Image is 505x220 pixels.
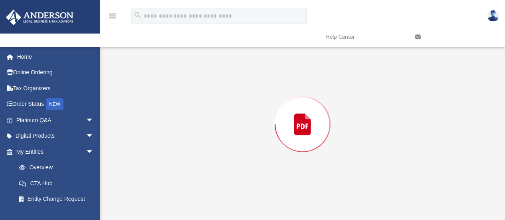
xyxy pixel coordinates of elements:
[133,11,142,20] i: search
[6,80,106,96] a: Tax Organizers
[108,15,117,21] a: menu
[86,112,102,129] span: arrow_drop_down
[11,160,106,176] a: Overview
[6,144,106,160] a: My Entitiesarrow_drop_down
[487,10,499,22] img: User Pic
[6,65,106,81] a: Online Ordering
[6,96,106,113] a: Order StatusNEW
[108,11,117,21] i: menu
[11,175,106,191] a: CTA Hub
[11,191,106,207] a: Entity Change Request
[86,144,102,160] span: arrow_drop_down
[86,128,102,145] span: arrow_drop_down
[6,49,106,65] a: Home
[6,112,106,128] a: Platinum Q&Aarrow_drop_down
[4,10,76,25] img: Anderson Advisors Platinum Portal
[6,128,106,144] a: Digital Productsarrow_drop_down
[46,98,63,110] div: NEW
[319,21,409,53] a: Help Center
